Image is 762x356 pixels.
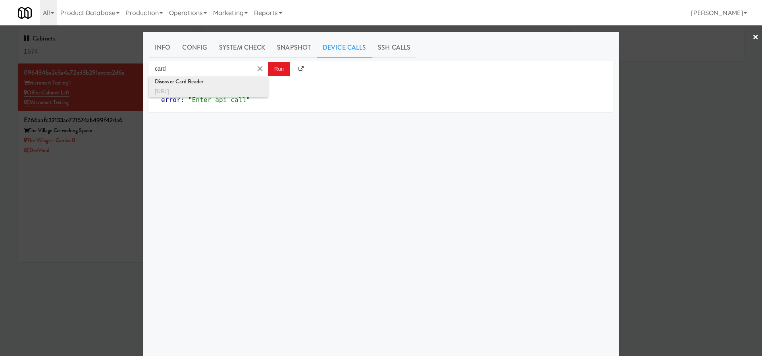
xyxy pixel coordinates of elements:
[752,25,759,50] a: ×
[181,96,185,104] span: :
[372,38,416,58] a: SSH Calls
[268,62,290,76] button: Run
[149,38,176,58] a: Info
[155,87,262,97] div: [URL]
[317,38,372,58] a: Device Calls
[176,38,213,58] a: Config
[155,77,262,87] div: Discover Card Reader
[213,38,271,58] a: System Check
[254,63,266,75] button: Clear Input
[161,96,181,104] span: error
[149,61,252,77] input: Enter api call...
[271,38,317,58] a: Snapshot
[18,6,32,20] img: Micromart
[188,96,250,104] span: "Enter api call"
